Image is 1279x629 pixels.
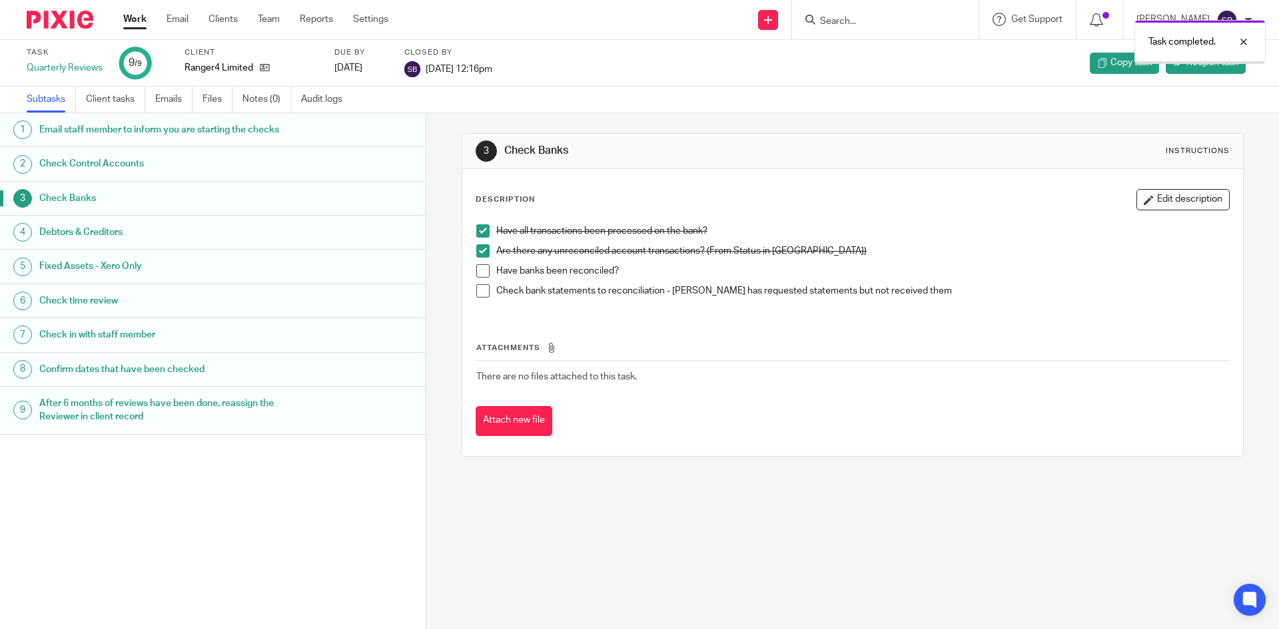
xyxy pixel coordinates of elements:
[1148,35,1216,49] p: Task completed.
[334,61,388,75] div: [DATE]
[476,344,540,351] span: Attachments
[13,292,32,310] div: 6
[123,13,147,26] a: Work
[155,87,193,112] a: Emails
[13,120,32,139] div: 1
[404,61,420,77] img: svg%3E
[39,393,288,427] h1: After 6 months of reviews have been done, reassign the Reviewer in client record
[185,47,318,58] label: Client
[353,13,388,26] a: Settings
[476,140,497,162] div: 3
[13,155,32,174] div: 2
[13,360,32,379] div: 8
[242,87,291,112] a: Notes (0)
[404,47,492,58] label: Closed by
[27,47,103,58] label: Task
[301,87,352,112] a: Audit logs
[13,189,32,208] div: 3
[334,47,388,58] label: Due by
[426,64,492,73] span: [DATE] 12:16pm
[27,61,103,75] div: Quarterly Reviews
[1216,9,1238,31] img: svg%3E
[504,144,881,158] h1: Check Banks
[39,325,288,345] h1: Check in with staff member
[203,87,232,112] a: Files
[209,13,238,26] a: Clients
[39,154,288,174] h1: Check Control Accounts
[496,244,1228,258] p: Are there any unreconciled account transactions? (From Status in [GEOGRAPHIC_DATA])
[1166,146,1230,156] div: Instructions
[27,87,76,112] a: Subtasks
[39,222,288,242] h1: Debtors & Creditors
[258,13,280,26] a: Team
[496,284,1228,298] p: Check bank statements to reconciliation - [PERSON_NAME] has requested statements but not received...
[496,224,1228,238] p: Have all transactions been processed on the bank?
[476,372,637,381] span: There are no files attached to this task.
[476,194,535,205] p: Description
[185,61,253,75] p: Ranger4 Limited
[27,11,93,29] img: Pixie
[39,359,288,379] h1: Confirm dates that have been checked
[13,258,32,276] div: 5
[39,120,288,140] h1: Email staff member to inform you are starting the checks
[39,188,288,208] h1: Check Banks
[135,60,142,67] small: /9
[476,406,552,436] button: Attach new file
[496,264,1228,278] p: Have banks been reconciled?
[86,87,145,112] a: Client tasks
[39,291,288,311] h1: Check time review
[1136,189,1230,210] button: Edit description
[167,13,189,26] a: Email
[13,401,32,419] div: 9
[39,256,288,276] h1: Fixed Assets - Xero Only
[129,55,142,71] div: 9
[13,325,32,344] div: 7
[300,13,333,26] a: Reports
[13,223,32,242] div: 4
